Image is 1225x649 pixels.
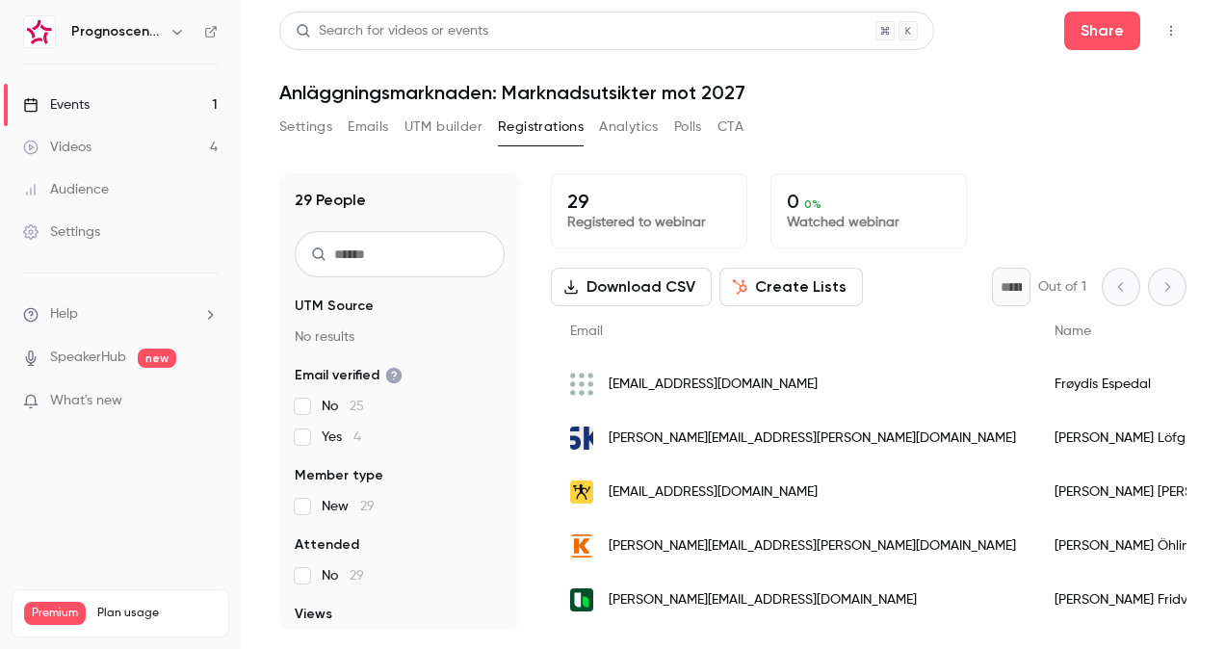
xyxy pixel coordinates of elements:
[23,304,218,324] li: help-dropdown-opener
[609,590,917,610] span: [PERSON_NAME][EMAIL_ADDRESS][DOMAIN_NAME]
[71,22,162,41] h6: Prognoscentret | Powered by Hubexo
[674,112,702,143] button: Polls
[23,138,91,157] div: Videos
[787,213,951,232] p: Watched webinar
[279,112,332,143] button: Settings
[719,268,863,306] button: Create Lists
[551,268,712,306] button: Download CSV
[348,112,388,143] button: Emails
[24,16,55,47] img: Prognoscentret | Powered by Hubexo
[570,534,593,558] img: kesko.se
[350,400,364,413] span: 25
[609,375,818,395] span: [EMAIL_ADDRESS][DOMAIN_NAME]
[609,536,1016,557] span: [PERSON_NAME][EMAIL_ADDRESS][PERSON_NAME][DOMAIN_NAME]
[296,21,488,41] div: Search for videos or events
[570,588,593,611] img: heidelbergmaterials.com
[404,112,482,143] button: UTM builder
[570,324,603,338] span: Email
[138,349,176,368] span: new
[599,112,659,143] button: Analytics
[295,466,383,485] span: Member type
[570,373,593,396] img: brekkestrand.no
[295,535,359,555] span: Attended
[23,180,109,199] div: Audience
[50,391,122,411] span: What's new
[23,95,90,115] div: Events
[195,393,218,410] iframe: Noticeable Trigger
[350,569,364,583] span: 29
[717,112,743,143] button: CTA
[1038,277,1086,297] p: Out of 1
[97,606,217,621] span: Plan usage
[804,197,821,211] span: 0 %
[570,480,593,504] img: beijerbygg.se
[1064,12,1140,50] button: Share
[322,566,364,585] span: No
[24,602,86,625] span: Premium
[609,428,1016,449] span: [PERSON_NAME][EMAIL_ADDRESS][PERSON_NAME][DOMAIN_NAME]
[570,427,593,450] img: skanska.se
[23,222,100,242] div: Settings
[295,366,403,385] span: Email verified
[279,81,1186,104] h1: Anläggningsmarknaden: Marknadsutsikter mot 2027
[295,189,366,212] h1: 29 People
[322,428,361,447] span: Yes
[787,190,951,213] p: 0
[1055,324,1091,338] span: Name
[567,213,731,232] p: Registered to webinar
[295,605,332,624] span: Views
[295,297,374,316] span: UTM Source
[322,397,364,416] span: No
[50,348,126,368] a: SpeakerHub
[609,482,818,503] span: [EMAIL_ADDRESS][DOMAIN_NAME]
[353,430,361,444] span: 4
[360,500,375,513] span: 29
[322,497,375,516] span: New
[295,327,505,347] p: No results
[567,190,731,213] p: 29
[50,304,78,324] span: Help
[498,112,584,143] button: Registrations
